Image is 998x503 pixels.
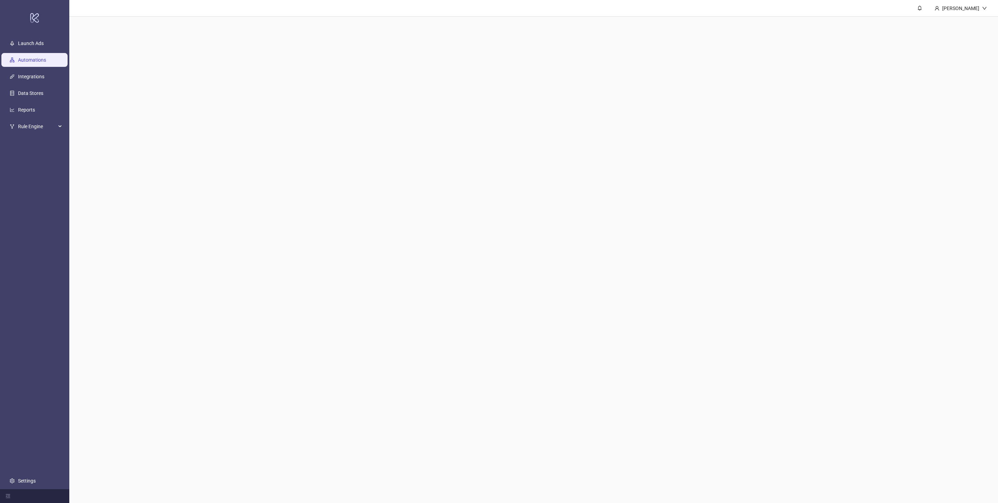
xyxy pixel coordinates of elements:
a: Launch Ads [18,41,44,46]
span: user [935,6,939,11]
div: [PERSON_NAME] [939,5,982,12]
span: menu-fold [6,494,10,498]
span: bell [917,6,922,10]
a: Automations [18,57,46,63]
a: Integrations [18,74,44,79]
a: Reports [18,107,35,113]
a: Settings [18,478,36,484]
span: down [982,6,987,11]
a: Data Stores [18,90,43,96]
span: Rule Engine [18,120,56,133]
span: fork [10,124,15,129]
